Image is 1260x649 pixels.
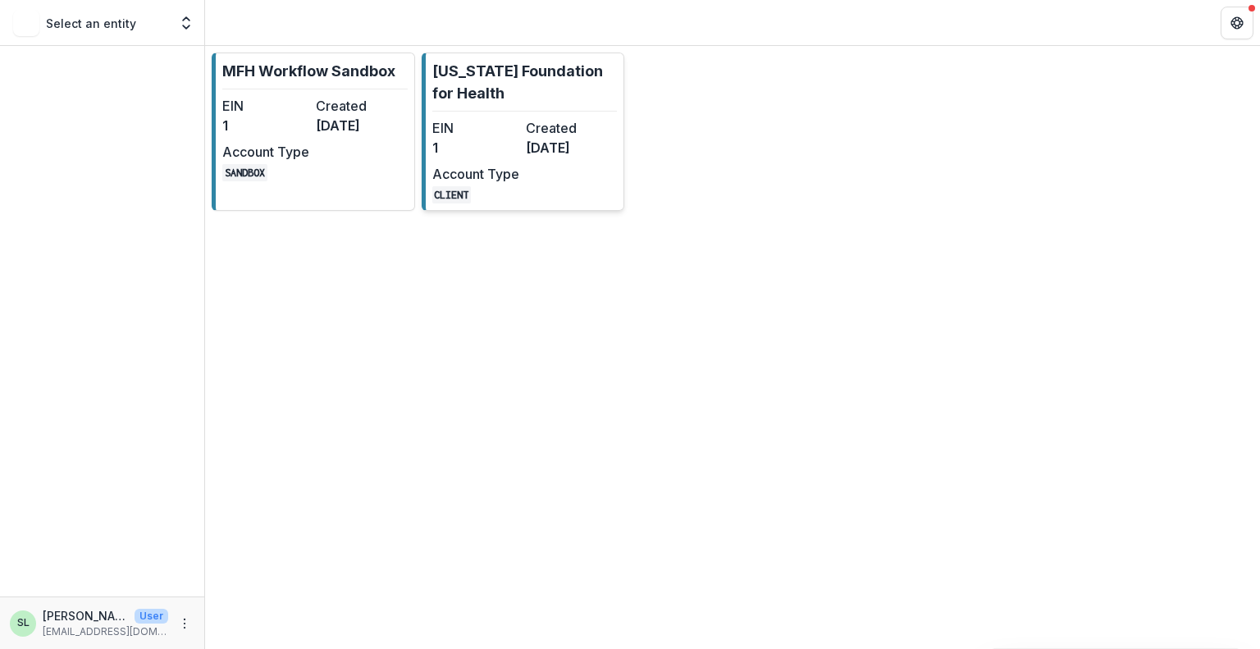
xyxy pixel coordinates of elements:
code: SANDBOX [222,164,267,181]
dt: Account Type [432,164,519,184]
dd: 1 [432,138,519,158]
dd: 1 [222,116,309,135]
a: [US_STATE] Foundation for HealthEIN1Created[DATE]Account TypeCLIENT [422,53,625,211]
code: CLIENT [432,186,472,203]
p: [US_STATE] Foundation for Health [432,60,618,104]
p: User [135,609,168,624]
dd: [DATE] [526,138,613,158]
div: Sada Lindsey [17,618,30,628]
dt: Created [526,118,613,138]
dt: EIN [222,96,309,116]
p: [EMAIL_ADDRESS][DOMAIN_NAME] [43,624,168,639]
p: MFH Workflow Sandbox [222,60,395,82]
button: More [175,614,194,633]
a: MFH Workflow SandboxEIN1Created[DATE]Account TypeSANDBOX [212,53,415,211]
p: Select an entity [46,15,136,32]
button: Open entity switcher [175,7,198,39]
img: Select an entity [13,10,39,36]
dt: Created [316,96,403,116]
button: Get Help [1221,7,1253,39]
dd: [DATE] [316,116,403,135]
dt: Account Type [222,142,309,162]
dt: EIN [432,118,519,138]
p: [PERSON_NAME] [43,607,128,624]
